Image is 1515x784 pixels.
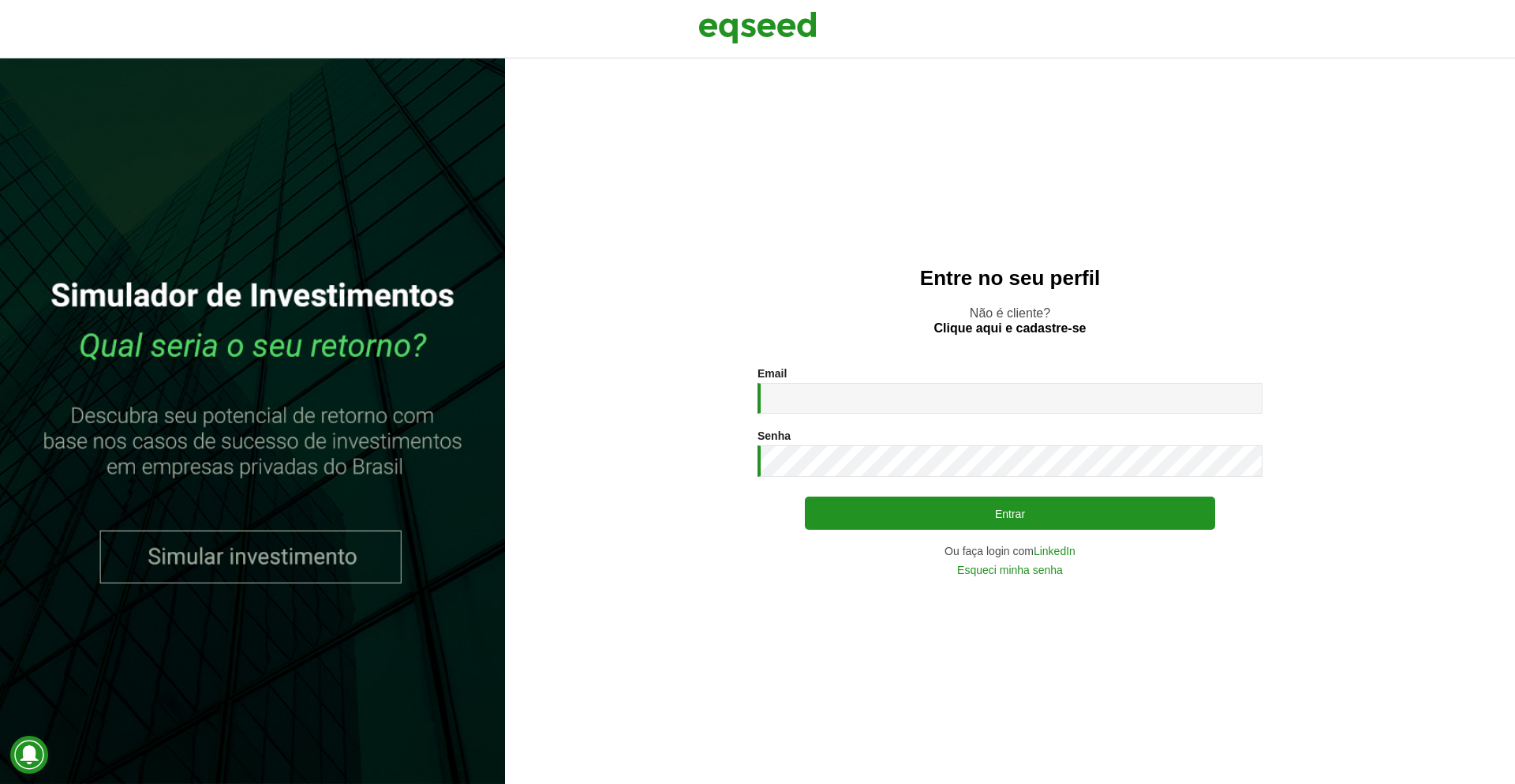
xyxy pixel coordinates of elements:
[1034,546,1075,557] a: LinkedIn
[757,430,791,441] label: Senha
[957,565,1063,576] a: Esqueci minha senha
[805,497,1215,530] button: Entrar
[537,267,1483,290] h2: Entre no seu perfil
[757,368,787,379] label: Email
[934,322,1087,335] a: Clique aqui e cadastre-se
[698,8,817,47] img: EqSeed Logo
[757,546,1262,557] div: Ou faça login com
[537,306,1483,336] p: Não é cliente?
